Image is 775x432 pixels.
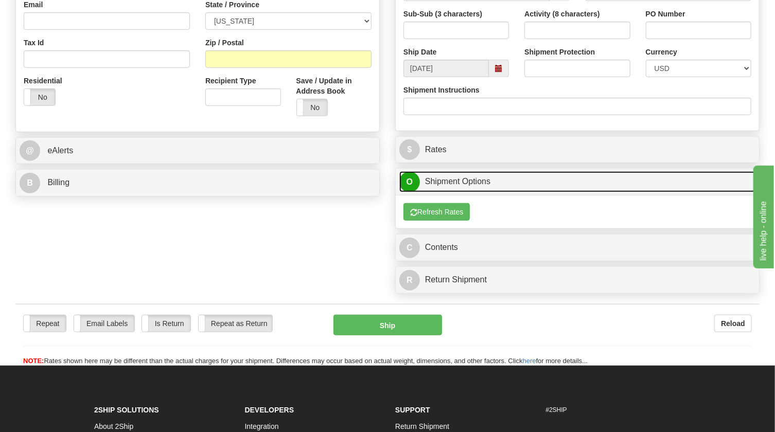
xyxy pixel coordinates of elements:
[20,140,40,161] span: @
[24,89,55,105] label: No
[403,9,482,19] label: Sub-Sub (3 characters)
[721,319,745,328] b: Reload
[20,140,376,161] a: @ eAlerts
[751,164,774,268] iframe: chat widget
[15,356,760,366] div: Rates shown here may be different than the actual charges for your shipment. Differences may occu...
[546,407,681,413] h6: #2SHIP
[399,139,420,160] span: $
[94,406,159,414] strong: 2Ship Solutions
[395,406,430,414] strong: Support
[399,270,420,291] span: R
[333,315,442,335] button: Ship
[23,357,44,365] span: NOTE:
[399,172,420,192] span: O
[245,422,279,430] a: Integration
[296,76,372,96] label: Save / Update in Address Book
[403,47,437,57] label: Ship Date
[24,38,44,48] label: Tax Id
[399,139,755,160] a: $Rates
[8,6,95,19] div: live help - online
[523,357,536,365] a: here
[524,9,600,19] label: Activity (8 characters)
[20,173,40,193] span: B
[24,76,62,86] label: Residential
[245,406,294,414] strong: Developers
[646,47,677,57] label: Currency
[399,237,755,258] a: CContents
[24,315,66,332] label: Repeat
[142,315,190,332] label: Is Return
[205,38,244,48] label: Zip / Postal
[47,146,73,155] span: eAlerts
[20,172,376,193] a: B Billing
[714,315,752,332] button: Reload
[524,47,595,57] label: Shipment Protection
[399,171,755,192] a: OShipment Options
[297,99,328,116] label: No
[399,269,755,291] a: RReturn Shipment
[403,203,470,221] button: Refresh Rates
[646,9,685,19] label: PO Number
[74,315,134,332] label: Email Labels
[395,422,449,430] a: Return Shipment
[94,422,133,430] a: About 2Ship
[205,76,256,86] label: Recipient Type
[199,315,272,332] label: Repeat as Return
[399,238,420,258] span: C
[403,85,480,95] label: Shipment Instructions
[47,178,69,187] span: Billing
